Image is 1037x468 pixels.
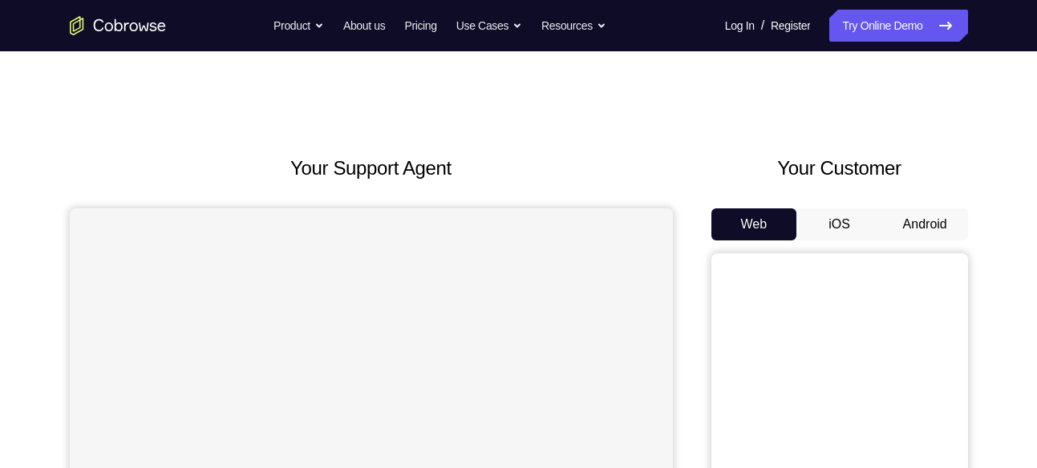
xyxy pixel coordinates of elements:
[761,16,764,35] span: /
[541,10,606,42] button: Resources
[771,10,810,42] a: Register
[711,208,797,240] button: Web
[343,10,385,42] a: About us
[70,154,673,183] h2: Your Support Agent
[404,10,436,42] a: Pricing
[456,10,522,42] button: Use Cases
[711,154,968,183] h2: Your Customer
[70,16,166,35] a: Go to the home page
[725,10,755,42] a: Log In
[273,10,324,42] button: Product
[882,208,968,240] button: Android
[829,10,967,42] a: Try Online Demo
[796,208,882,240] button: iOS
